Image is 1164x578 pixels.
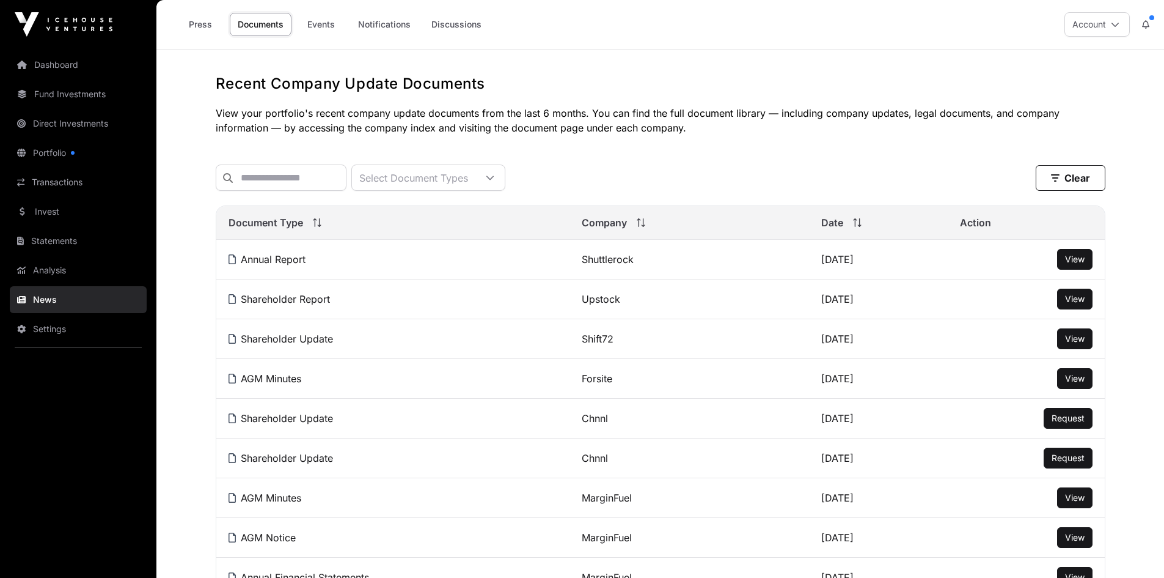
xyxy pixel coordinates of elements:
a: AGM Minutes [229,372,301,385]
a: View [1065,333,1085,345]
td: [DATE] [809,319,948,359]
a: Fund Investments [10,81,147,108]
button: Request [1044,408,1093,429]
a: Notifications [350,13,419,36]
a: Press [176,13,225,36]
a: View [1065,532,1085,544]
td: [DATE] [809,359,948,399]
button: View [1057,368,1093,389]
a: Dashboard [10,51,147,78]
td: [DATE] [809,478,948,518]
a: Shareholder Update [229,412,333,424]
a: Transactions [10,169,147,196]
span: View [1065,333,1085,344]
span: Action [960,215,991,230]
a: Invest [10,198,147,225]
a: Shareholder Update [229,333,333,345]
button: View [1057,527,1093,548]
a: Request [1052,412,1085,424]
iframe: Chat Widget [1103,519,1164,578]
button: Request [1044,448,1093,469]
button: View [1057,249,1093,270]
a: Annual Report [229,253,306,265]
a: Settings [10,316,147,343]
a: AGM Minutes [229,492,301,504]
p: View your portfolio's recent company update documents from the last 6 months. You can find the fu... [216,106,1105,135]
a: Shareholder Report [229,293,330,305]
button: Clear [1036,165,1105,191]
a: Shuttlerock [582,253,634,265]
span: View [1065,294,1085,304]
span: Request [1052,453,1085,463]
span: View [1065,373,1085,383]
td: [DATE] [809,240,948,280]
a: Events [296,13,345,36]
span: Document Type [229,215,303,230]
a: Analysis [10,257,147,284]
span: View [1065,254,1085,264]
td: [DATE] [809,518,948,558]
a: Request [1052,452,1085,464]
span: View [1065,492,1085,503]
h1: Recent Company Update Documents [216,74,1105,94]
a: Documents [230,13,291,36]
td: [DATE] [809,399,948,439]
a: MarginFuel [582,532,632,544]
a: News [10,286,147,313]
button: View [1057,487,1093,508]
span: Request [1052,413,1085,423]
button: View [1057,328,1093,349]
a: Direct Investments [10,110,147,137]
button: Account [1064,12,1130,37]
a: Shareholder Update [229,452,333,464]
a: Discussions [423,13,489,36]
span: Company [582,215,627,230]
a: Chnnl [582,412,608,424]
a: View [1065,492,1085,504]
a: Portfolio [10,139,147,166]
span: Date [821,215,843,230]
div: Select Document Types [352,165,475,190]
a: Forsite [582,372,612,385]
a: View [1065,372,1085,385]
button: View [1057,289,1093,309]
a: AGM Notice [229,532,296,544]
td: [DATE] [809,280,948,319]
span: View [1065,532,1085,543]
a: Chnnl [582,452,608,464]
a: Upstock [582,293,620,305]
a: MarginFuel [582,492,632,504]
a: Statements [10,228,147,254]
td: [DATE] [809,439,948,478]
a: View [1065,293,1085,305]
a: View [1065,253,1085,265]
img: Icehouse Ventures Logo [15,12,112,37]
a: Shift72 [582,333,613,345]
